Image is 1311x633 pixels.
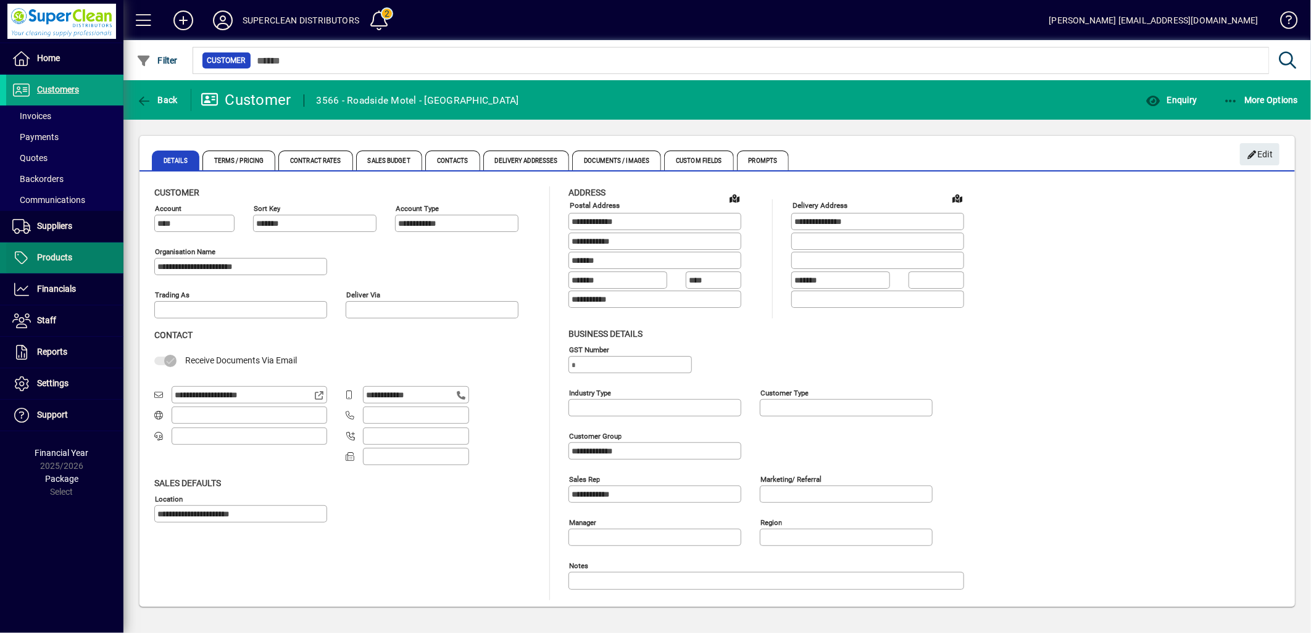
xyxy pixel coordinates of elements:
[569,388,611,397] mat-label: Industry type
[185,355,297,365] span: Receive Documents Via Email
[1142,89,1200,111] button: Enquiry
[254,204,280,213] mat-label: Sort key
[725,188,744,208] a: View on map
[425,151,480,170] span: Contacts
[346,291,380,299] mat-label: Deliver via
[243,10,359,30] div: SUPERCLEAN DISTRIBUTORS
[1146,95,1197,105] span: Enquiry
[164,9,203,31] button: Add
[37,315,56,325] span: Staff
[737,151,789,170] span: Prompts
[569,431,622,440] mat-label: Customer group
[136,95,178,105] span: Back
[6,337,123,368] a: Reports
[12,195,85,205] span: Communications
[136,56,178,65] span: Filter
[1271,2,1296,43] a: Knowledge Base
[6,368,123,399] a: Settings
[133,49,181,72] button: Filter
[207,54,246,67] span: Customer
[155,291,189,299] mat-label: Trading as
[569,474,600,483] mat-label: Sales rep
[154,330,193,340] span: Contact
[568,188,606,197] span: Address
[6,168,123,189] a: Backorders
[356,151,422,170] span: Sales Budget
[6,43,123,74] a: Home
[278,151,352,170] span: Contract Rates
[202,151,276,170] span: Terms / Pricing
[201,90,291,110] div: Customer
[1247,144,1273,165] span: Edit
[37,53,60,63] span: Home
[1049,10,1259,30] div: [PERSON_NAME] [EMAIL_ADDRESS][DOMAIN_NAME]
[155,247,215,256] mat-label: Organisation name
[6,147,123,168] a: Quotes
[6,126,123,147] a: Payments
[37,347,67,357] span: Reports
[568,329,643,339] span: Business details
[569,345,609,354] mat-label: GST Number
[6,400,123,431] a: Support
[203,9,243,31] button: Profile
[37,252,72,262] span: Products
[155,204,181,213] mat-label: Account
[37,284,76,294] span: Financials
[37,378,69,388] span: Settings
[6,211,123,242] a: Suppliers
[45,474,78,484] span: Package
[12,132,59,142] span: Payments
[760,388,809,397] mat-label: Customer type
[12,153,48,163] span: Quotes
[12,174,64,184] span: Backorders
[6,189,123,210] a: Communications
[35,448,89,458] span: Financial Year
[483,151,570,170] span: Delivery Addresses
[6,242,123,273] a: Products
[133,89,181,111] button: Back
[947,188,967,208] a: View on map
[6,105,123,126] a: Invoices
[317,91,519,110] div: 3566 - Roadside Motel - [GEOGRAPHIC_DATA]
[760,474,822,483] mat-label: Marketing/ Referral
[1223,95,1299,105] span: More Options
[154,188,199,197] span: Customer
[37,410,68,420] span: Support
[572,151,661,170] span: Documents / Images
[152,151,199,170] span: Details
[123,89,191,111] app-page-header-button: Back
[12,111,51,121] span: Invoices
[760,518,782,526] mat-label: Region
[6,305,123,336] a: Staff
[154,478,221,488] span: Sales defaults
[396,204,439,213] mat-label: Account Type
[155,494,183,503] mat-label: Location
[1220,89,1302,111] button: More Options
[37,221,72,231] span: Suppliers
[37,85,79,94] span: Customers
[664,151,733,170] span: Custom Fields
[569,561,588,569] mat-label: Notes
[569,518,596,526] mat-label: Manager
[1240,143,1280,165] button: Edit
[6,274,123,305] a: Financials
